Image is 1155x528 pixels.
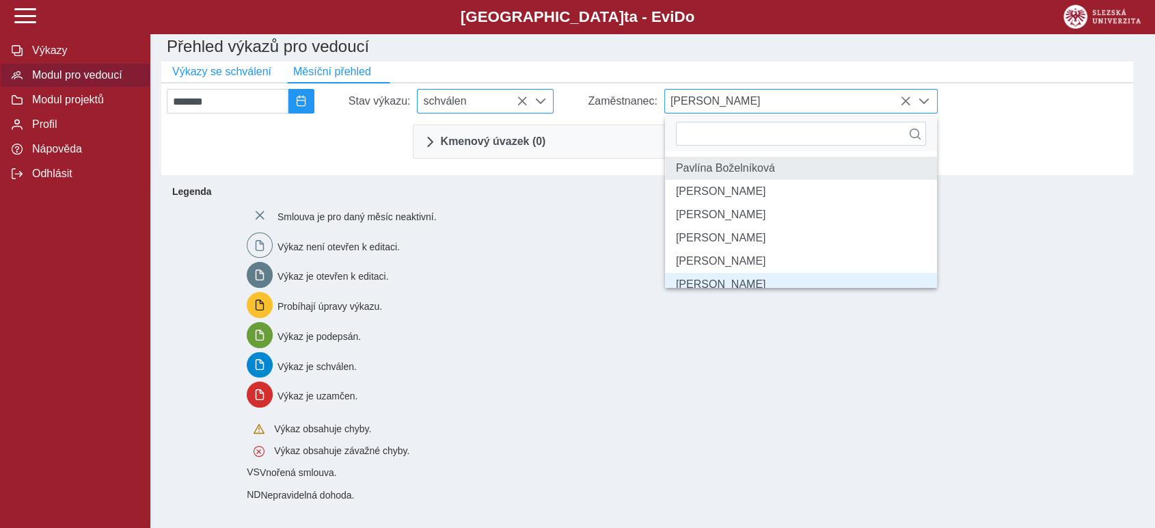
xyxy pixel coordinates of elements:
span: Měsíční přehled [293,66,371,78]
span: Výkaz je uzamčen. [277,391,358,401]
span: t [624,8,629,25]
span: Vnořená smlouva. [260,467,337,478]
h1: Přehled výkazů pro vedoucí [161,31,1144,62]
span: Smlouva je pro daný měsíc neaktivní. [277,211,437,222]
span: Výkazy [28,44,139,57]
li: Ing. Irena Schustková [665,203,937,226]
span: Nepravidelná dohoda. [260,490,354,501]
span: Výkaz je podepsán. [277,330,361,341]
span: schválen [418,90,527,113]
li: Bc. Pavla Chládková [665,226,937,250]
li: Pavlína Boželníková [665,157,937,180]
span: Modul projektů [28,94,139,106]
span: D [674,8,685,25]
span: Smlouva vnořená do kmene [247,489,260,500]
li: Alena Procházková [665,180,937,203]
span: Probíhají úpravy výkazu. [277,301,382,312]
span: Smlouva vnořená do kmene [247,466,260,477]
span: Výkaz obsahuje chyby. [274,423,371,434]
button: Výkazy se schválení [161,62,282,82]
span: Modul pro vedoucí [28,69,139,81]
b: [GEOGRAPHIC_DATA] a - Evi [41,8,1114,26]
button: Měsíční přehled [282,62,382,82]
span: Výkaz je schválen. [277,360,357,371]
span: Výkaz je otevřen k editaci. [277,271,389,282]
div: Stav výkazu: [314,89,418,114]
img: logo_web_su.png [1063,5,1141,29]
button: 2025/08 [288,89,314,114]
span: Profil [28,118,139,131]
span: Výkaz obsahuje závažné chyby. [274,445,409,456]
span: o [685,8,695,25]
li: Lenka Rohovská [665,273,937,296]
li: Michaela Sordylová [665,250,937,273]
span: Výkaz není otevřen k editaci. [277,241,400,252]
span: Odhlásit [28,168,139,180]
div: Zaměstnanec: [554,89,664,114]
b: Legenda [167,181,1128,202]
span: Nápověda [28,143,139,155]
span: Výkazy se schválení [172,66,271,78]
span: Kmenový úvazek (0) [441,136,546,147]
span: [PERSON_NAME] [665,90,911,113]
